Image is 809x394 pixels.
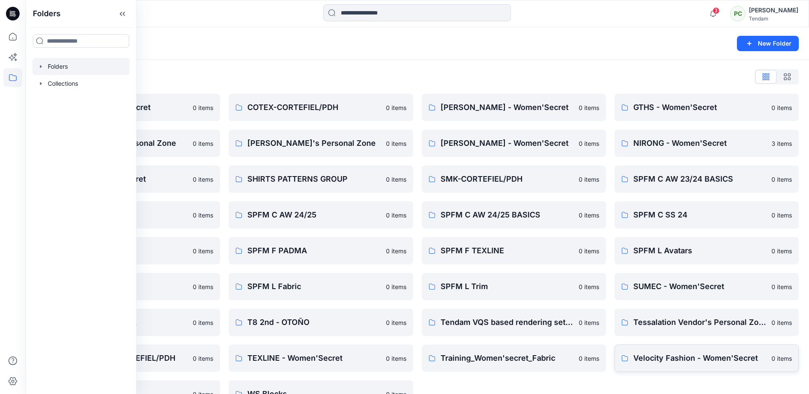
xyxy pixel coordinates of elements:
[749,5,798,15] div: [PERSON_NAME]
[633,281,766,293] p: SUMEC - Women'Secret
[441,245,574,257] p: SPFM F TEXLINE
[633,352,766,364] p: Velocity Fashion - Women'Secret
[615,237,799,264] a: SPFM L Avatars0 items
[422,237,606,264] a: SPFM F TEXLINE0 items
[422,130,606,157] a: [PERSON_NAME] - Women'Secret0 items
[193,139,213,148] p: 0 items
[386,318,406,327] p: 0 items
[730,6,745,21] div: PC
[579,318,599,327] p: 0 items
[193,354,213,363] p: 0 items
[193,211,213,220] p: 0 items
[579,175,599,184] p: 0 items
[386,246,406,255] p: 0 items
[441,209,574,221] p: SPFM C AW 24/25 BASICS
[247,316,380,328] p: T8 2nd - OTOÑO
[386,282,406,291] p: 0 items
[579,139,599,148] p: 0 items
[771,354,792,363] p: 0 items
[633,245,766,257] p: SPFM L Avatars
[229,237,413,264] a: SPFM F PADMA0 items
[633,209,766,221] p: SPFM C SS 24
[771,282,792,291] p: 0 items
[737,36,799,51] button: New Folder
[615,345,799,372] a: Velocity Fashion - Women'Secret0 items
[229,165,413,193] a: SHIRTS PATTERNS GROUP0 items
[229,94,413,121] a: COTEX-CORTEFIEL/PDH0 items
[229,309,413,336] a: T8 2nd - OTOÑO0 items
[193,103,213,112] p: 0 items
[386,139,406,148] p: 0 items
[615,273,799,300] a: SUMEC - Women'Secret0 items
[422,201,606,229] a: SPFM C AW 24/25 BASICS0 items
[771,211,792,220] p: 0 items
[247,245,380,257] p: SPFM F PADMA
[193,246,213,255] p: 0 items
[615,309,799,336] a: Tessalation Vendor's Personal Zone0 items
[229,130,413,157] a: [PERSON_NAME]'s Personal Zone0 items
[193,318,213,327] p: 0 items
[771,175,792,184] p: 0 items
[579,354,599,363] p: 0 items
[749,15,798,22] div: Tendam
[247,281,380,293] p: SPFM L Fabric
[615,201,799,229] a: SPFM C SS 240 items
[247,209,380,221] p: SPFM C AW 24/25
[771,246,792,255] p: 0 items
[422,345,606,372] a: Training_Women'secret_Fabric0 items
[771,103,792,112] p: 0 items
[771,139,792,148] p: 3 items
[441,137,574,149] p: [PERSON_NAME] - Women'Secret
[633,316,766,328] p: Tessalation Vendor's Personal Zone
[422,165,606,193] a: SMK-CORTEFIEL/PDH0 items
[422,273,606,300] a: SPFM L Trim0 items
[229,273,413,300] a: SPFM L Fabric0 items
[247,137,380,149] p: [PERSON_NAME]'s Personal Zone
[193,175,213,184] p: 0 items
[386,354,406,363] p: 0 items
[579,246,599,255] p: 0 items
[771,318,792,327] p: 0 items
[441,101,574,113] p: [PERSON_NAME] - Women'Secret
[441,352,574,364] p: Training_Women'secret_Fabric
[615,165,799,193] a: SPFM C AW 23/24 BASICS0 items
[633,137,766,149] p: NIRONG - Women'Secret
[247,101,380,113] p: COTEX-CORTEFIEL/PDH
[441,281,574,293] p: SPFM L Trim
[386,211,406,220] p: 0 items
[615,130,799,157] a: NIRONG - Women'Secret3 items
[229,201,413,229] a: SPFM C AW 24/250 items
[441,316,574,328] p: Tendam VQS based rendering settings
[247,352,380,364] p: TEXLINE - Women'Secret
[441,173,574,185] p: SMK-CORTEFIEL/PDH
[615,94,799,121] a: GTHS - Women'Secret0 items
[579,282,599,291] p: 0 items
[422,309,606,336] a: Tendam VQS based rendering settings0 items
[386,103,406,112] p: 0 items
[422,94,606,121] a: [PERSON_NAME] - Women'Secret0 items
[247,173,380,185] p: SHIRTS PATTERNS GROUP
[579,103,599,112] p: 0 items
[579,211,599,220] p: 0 items
[633,173,766,185] p: SPFM C AW 23/24 BASICS
[229,345,413,372] a: TEXLINE - Women'Secret0 items
[193,282,213,291] p: 0 items
[713,7,719,14] span: 3
[633,101,766,113] p: GTHS - Women'Secret
[386,175,406,184] p: 0 items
